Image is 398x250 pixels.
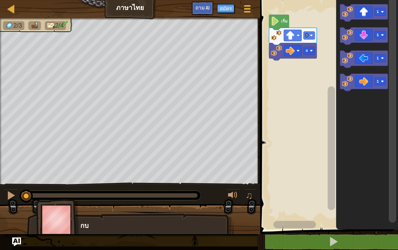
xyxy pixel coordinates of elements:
[376,56,378,60] text: 1
[55,22,63,29] font: 2/4
[36,199,79,240] img: thang_avatar_frame.png
[4,189,18,204] button: ⌘ + P: Pause
[306,49,308,53] text: 4
[217,4,234,13] button: สมัคร
[45,21,66,30] li: ใช้โค้ดแค่ 4 ใหม่
[28,21,41,30] li: ไปที่แพ
[281,18,287,24] text: เริ่ม
[192,1,213,15] button: ถาม AI
[12,237,21,246] button: ถาม AI
[220,5,232,12] font: สมัคร
[13,22,22,29] font: 2/3
[376,10,378,14] text: 1
[376,79,378,84] text: 1
[80,221,88,230] font: กบ
[238,1,256,19] button: แสดงเมนูเกมส์
[244,189,256,204] button: ♫
[245,190,253,201] span: ♫
[195,4,210,11] font: ถาม AI
[306,33,308,38] text: 3
[3,21,24,30] li: เก็บอัญมณี
[376,33,378,37] text: 1
[226,189,240,204] button: ที่นั่น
